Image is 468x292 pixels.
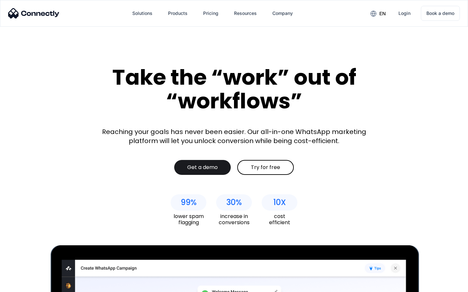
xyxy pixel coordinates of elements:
[398,9,410,18] div: Login
[171,213,206,225] div: lower spam flagging
[262,213,297,225] div: cost efficient
[168,9,188,18] div: Products
[273,198,286,207] div: 10X
[267,6,298,21] div: Company
[198,6,224,21] a: Pricing
[216,213,252,225] div: increase in conversions
[97,127,370,145] div: Reaching your goals has never been easier. Our all-in-one WhatsApp marketing platform will let yo...
[13,281,39,290] ul: Language list
[8,8,59,18] img: Connectly Logo
[226,198,242,207] div: 30%
[393,6,416,21] a: Login
[229,6,262,21] div: Resources
[88,66,380,113] div: Take the “work” out of “workflows”
[234,9,257,18] div: Resources
[127,6,158,21] div: Solutions
[203,9,218,18] div: Pricing
[421,6,460,21] a: Book a demo
[272,9,293,18] div: Company
[174,160,231,175] a: Get a demo
[187,164,218,171] div: Get a demo
[379,9,386,18] div: en
[132,9,152,18] div: Solutions
[163,6,193,21] div: Products
[365,8,391,18] div: en
[181,198,197,207] div: 99%
[251,164,280,171] div: Try for free
[237,160,294,175] a: Try for free
[6,281,39,290] aside: Language selected: English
